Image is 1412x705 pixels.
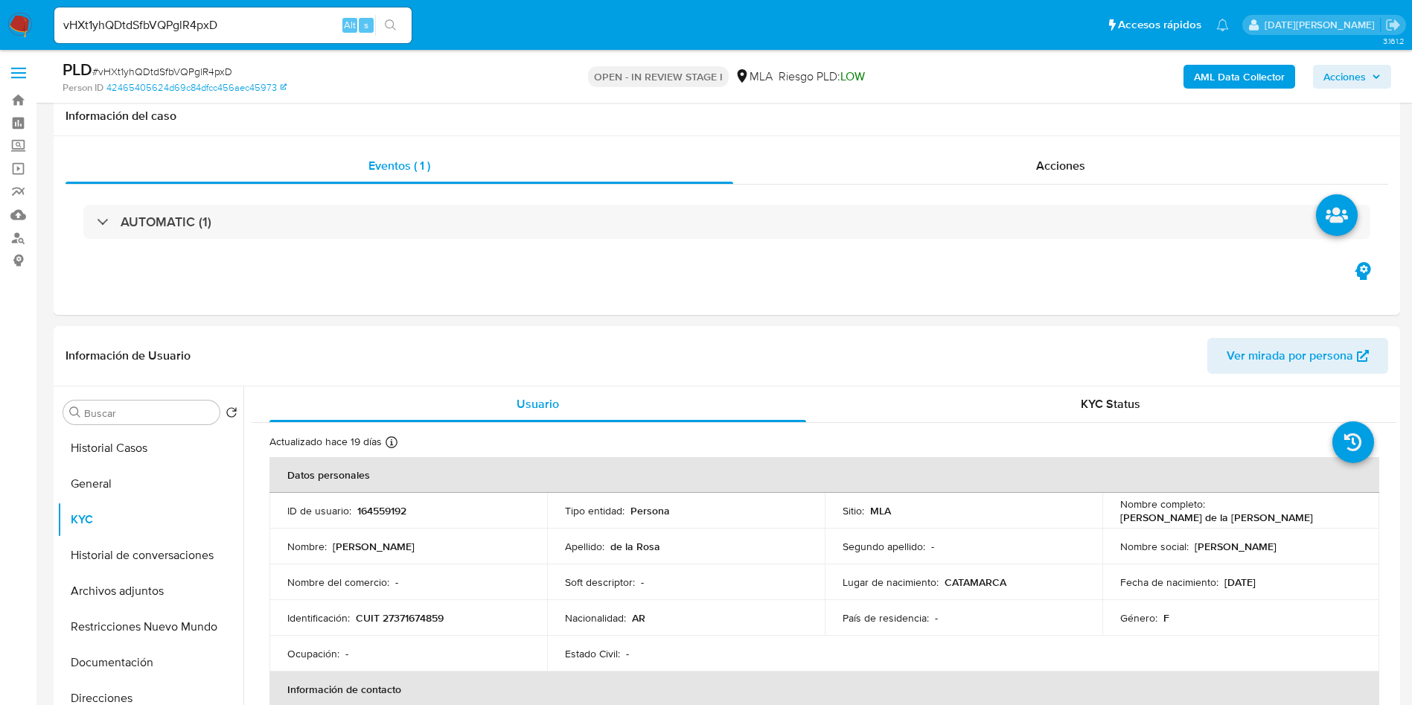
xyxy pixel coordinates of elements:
[375,15,406,36] button: search-icon
[843,575,939,589] p: Lugar de nacimiento :
[368,157,430,174] span: Eventos ( 1 )
[1265,18,1380,32] p: lucia.neglia@mercadolibre.com
[57,466,243,502] button: General
[287,611,350,625] p: Identificación :
[945,575,1006,589] p: CATAMARCA
[1120,575,1218,589] p: Fecha de nacimiento :
[106,81,287,95] a: 42465405624d69c84dfcc456aec45973
[345,647,348,660] p: -
[565,611,626,625] p: Nacionalidad :
[641,575,644,589] p: -
[287,575,389,589] p: Nombre del comercio :
[565,504,624,517] p: Tipo entidad :
[344,18,356,32] span: Alt
[364,18,368,32] span: s
[1036,157,1085,174] span: Acciones
[57,430,243,466] button: Historial Casos
[1195,540,1277,553] p: [PERSON_NAME]
[626,647,629,660] p: -
[843,611,929,625] p: País de residencia :
[57,609,243,645] button: Restricciones Nuevo Mundo
[1183,65,1295,89] button: AML Data Collector
[1118,17,1201,33] span: Accesos rápidos
[1227,338,1353,374] span: Ver mirada por persona
[1224,575,1256,589] p: [DATE]
[1207,338,1388,374] button: Ver mirada por persona
[1120,611,1157,625] p: Género :
[931,540,934,553] p: -
[843,504,864,517] p: Sitio :
[356,611,444,625] p: CUIT 27371674859
[357,504,406,517] p: 164559192
[517,395,559,412] span: Usuario
[630,504,670,517] p: Persona
[779,68,865,85] span: Riesgo PLD:
[1081,395,1140,412] span: KYC Status
[395,575,398,589] p: -
[565,540,604,553] p: Apellido :
[565,647,620,660] p: Estado Civil :
[632,611,645,625] p: AR
[565,575,635,589] p: Soft descriptor :
[57,502,243,537] button: KYC
[287,504,351,517] p: ID de usuario :
[63,81,103,95] b: Person ID
[69,406,81,418] button: Buscar
[57,537,243,573] button: Historial de conversaciones
[66,348,191,363] h1: Información de Usuario
[1385,17,1401,33] a: Salir
[269,457,1379,493] th: Datos personales
[735,68,773,85] div: MLA
[226,406,237,423] button: Volver al orden por defecto
[843,540,925,553] p: Segundo apellido :
[269,435,382,449] p: Actualizado hace 19 días
[935,611,938,625] p: -
[1163,611,1169,625] p: F
[333,540,415,553] p: [PERSON_NAME]
[840,68,865,85] span: LOW
[870,504,891,517] p: MLA
[1216,19,1229,31] a: Notificaciones
[588,66,729,87] p: OPEN - IN REVIEW STAGE I
[84,406,214,420] input: Buscar
[63,57,92,81] b: PLD
[1323,65,1366,89] span: Acciones
[1120,497,1205,511] p: Nombre completo :
[610,540,660,553] p: de la Rosa
[287,540,327,553] p: Nombre :
[66,109,1388,124] h1: Información del caso
[57,645,243,680] button: Documentación
[1120,511,1313,524] p: [PERSON_NAME] de la [PERSON_NAME]
[1194,65,1285,89] b: AML Data Collector
[287,647,339,660] p: Ocupación :
[92,64,232,79] span: # vHXt1yhQDtdSfbVQPglR4pxD
[83,205,1370,239] div: AUTOMATIC (1)
[54,16,412,35] input: Buscar usuario o caso...
[121,214,211,230] h3: AUTOMATIC (1)
[1120,540,1189,553] p: Nombre social :
[1313,65,1391,89] button: Acciones
[57,573,243,609] button: Archivos adjuntos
